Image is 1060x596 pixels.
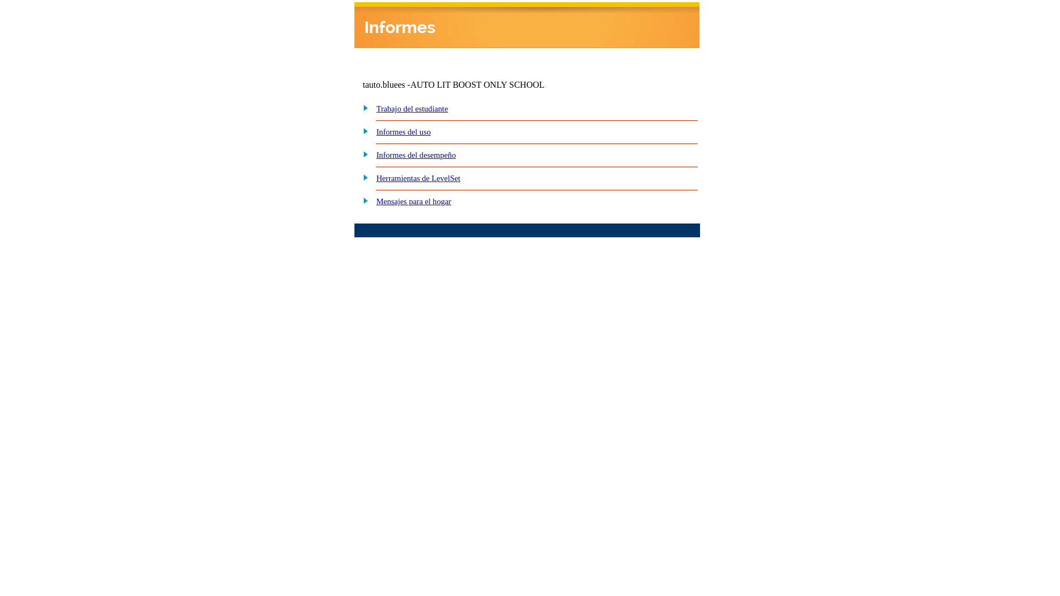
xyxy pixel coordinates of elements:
img: plus.gif [357,149,369,159]
a: Informes del uso [377,127,431,136]
img: plus.gif [357,195,369,205]
a: Mensajes para el hogar [377,197,452,206]
a: Trabajo del estudiante [377,104,448,113]
img: plus.gif [357,126,369,136]
img: header [354,2,699,48]
img: plus.gif [357,172,369,182]
a: Informes del desempeño [377,151,456,159]
a: Herramientas de LevelSet [377,174,460,183]
td: tauto.bluees - [363,80,566,90]
img: plus.gif [357,103,369,113]
nobr: AUTO LIT BOOST ONLY SCHOOL [410,80,544,89]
